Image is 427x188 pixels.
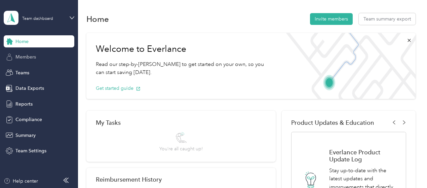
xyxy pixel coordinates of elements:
span: Product Updates & Education [291,119,374,126]
h1: Home [86,15,109,23]
button: Help center [4,178,38,185]
span: Compliance [15,116,42,123]
span: Data Exports [15,85,44,92]
span: Home [15,38,29,45]
div: Team dashboard [22,17,53,21]
h1: Welcome to Everlance [96,44,271,54]
div: My Tasks [96,119,267,126]
iframe: Everlance-gr Chat Button Frame [389,150,427,188]
span: You’re all caught up! [159,145,203,152]
span: Teams [15,69,29,76]
button: Team summary export [359,13,416,25]
span: Reports [15,101,33,108]
h1: Everlance Product Update Log [329,149,399,163]
button: Get started guide [96,85,141,92]
button: Invite members [310,13,353,25]
img: Welcome to everlance [281,33,415,99]
h2: Reimbursement History [96,176,162,183]
p: Read our step-by-[PERSON_NAME] to get started on your own, so you can start saving [DATE]. [96,60,271,77]
span: Members [15,53,36,61]
span: Team Settings [15,147,46,154]
span: Summary [15,132,36,139]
